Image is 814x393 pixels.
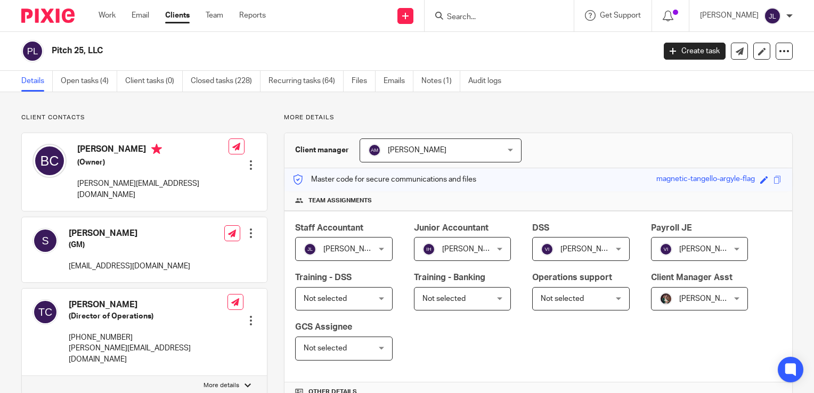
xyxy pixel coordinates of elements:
a: Recurring tasks (64) [268,71,344,92]
span: [PERSON_NAME] [388,146,446,154]
a: Reports [239,10,266,21]
span: [PERSON_NAME] [560,245,619,253]
span: Not selected [304,345,347,352]
p: [PHONE_NUMBER] [69,332,227,343]
p: [EMAIL_ADDRESS][DOMAIN_NAME] [69,261,190,272]
a: Details [21,71,53,92]
a: Notes (1) [421,71,460,92]
span: Not selected [304,295,347,302]
span: Not selected [541,295,584,302]
a: Clients [165,10,190,21]
a: Work [99,10,116,21]
span: Training - DSS [295,273,352,282]
span: [PERSON_NAME] [442,245,501,253]
img: svg%3E [660,243,672,256]
span: Get Support [600,12,641,19]
img: svg%3E [32,228,58,253]
p: More details [284,113,793,122]
h5: (Director of Operations) [69,311,227,322]
img: Pixie [21,9,75,23]
img: svg%3E [21,40,44,62]
h4: [PERSON_NAME] [69,299,227,310]
p: Client contacts [21,113,267,122]
img: svg%3E [304,243,316,256]
a: Open tasks (4) [61,71,117,92]
p: [PERSON_NAME][EMAIL_ADDRESS][DOMAIN_NAME] [69,343,227,365]
a: Closed tasks (228) [191,71,261,92]
h3: Client manager [295,145,349,155]
span: Training - Banking [414,273,485,282]
a: Create task [664,43,726,60]
p: [PERSON_NAME] [700,10,759,21]
span: Client Manager Asst [651,273,732,282]
a: Team [206,10,223,21]
h5: (GM) [69,240,190,250]
a: Client tasks (0) [125,71,183,92]
img: svg%3E [541,243,553,256]
span: GCS Assignee [295,323,352,331]
i: Primary [151,144,162,154]
input: Search [446,13,542,22]
img: svg%3E [422,243,435,256]
p: More details [203,381,239,390]
span: [PERSON_NAME] [679,295,738,302]
h4: [PERSON_NAME] [69,228,190,239]
div: magnetic-tangello-argyle-flag [656,174,755,186]
a: Audit logs [468,71,509,92]
h2: Pitch 25, LLC [52,45,528,56]
span: Payroll JE [651,224,692,232]
a: Emails [384,71,413,92]
img: Profile%20picture%20JUS.JPG [660,292,672,305]
span: DSS [532,224,549,232]
a: Email [132,10,149,21]
p: Master code for secure communications and files [292,174,476,185]
span: Not selected [422,295,466,302]
img: svg%3E [368,144,381,157]
p: [PERSON_NAME][EMAIL_ADDRESS][DOMAIN_NAME] [77,178,229,200]
span: Junior Accountant [414,224,489,232]
span: Operations support [532,273,612,282]
span: [PERSON_NAME] [679,245,738,253]
img: svg%3E [32,144,67,178]
span: [PERSON_NAME] [323,245,382,253]
span: Team assignments [308,196,372,205]
img: svg%3E [764,7,781,24]
img: svg%3E [32,299,58,325]
h5: (Owner) [77,157,229,168]
h4: [PERSON_NAME] [77,144,229,157]
span: Staff Accountant [295,224,363,232]
a: Files [352,71,376,92]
